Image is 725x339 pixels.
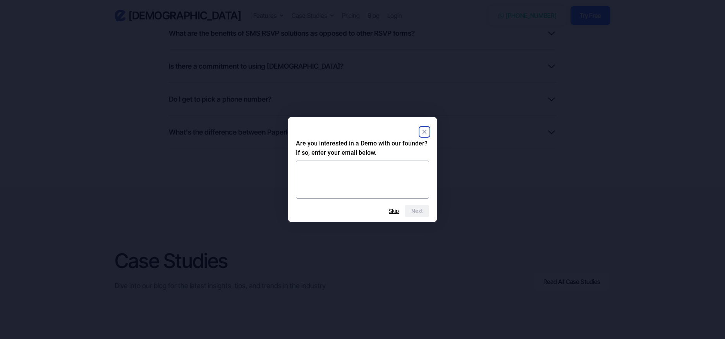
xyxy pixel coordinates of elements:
[296,161,429,199] textarea: Are you interested in a Demo with our founder? If so, enter your email below.
[420,127,429,137] button: Close
[288,117,437,222] dialog: Are you interested in a Demo with our founder? If so, enter your email below.
[405,205,429,217] button: Next question
[389,208,399,214] button: Skip
[296,139,429,157] h2: Are you interested in a Demo with our founder? If so, enter your email below.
